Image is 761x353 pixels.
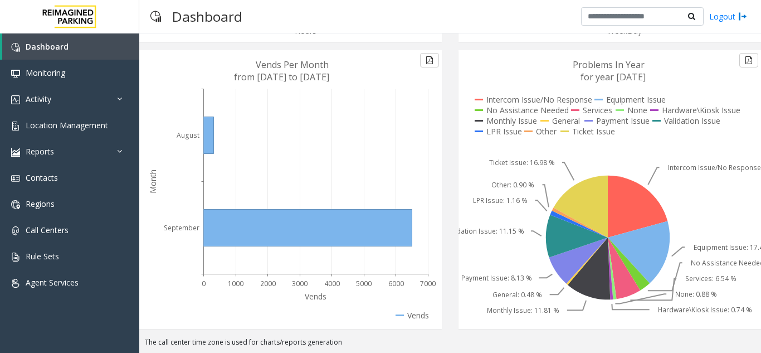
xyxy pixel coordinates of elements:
[675,289,717,299] text: None: 0.88 %
[305,291,326,302] text: Vends
[228,279,243,288] text: 1000
[738,11,747,22] img: logout
[177,130,199,140] text: August
[26,225,69,235] span: Call Centers
[26,146,54,157] span: Reports
[26,94,51,104] span: Activity
[11,279,20,288] img: 'icon'
[292,279,308,288] text: 3000
[11,174,20,183] img: 'icon'
[658,305,752,315] text: Hardware\Kiosk Issue: 0.74 %
[11,69,20,78] img: 'icon'
[11,253,20,262] img: 'icon'
[11,122,20,130] img: 'icon'
[26,251,59,262] span: Rule Sets
[26,199,55,209] span: Regions
[492,290,542,299] text: General: 0.48 %
[256,59,329,71] text: Vends Per Month
[202,279,206,288] text: 0
[150,3,161,30] img: pageIcon
[11,43,20,52] img: 'icon'
[148,170,158,194] text: Month
[324,279,340,288] text: 4000
[26,277,79,288] span: Agent Services
[388,279,404,288] text: 6000
[26,120,108,130] span: Location Management
[487,306,559,315] text: Monthly Issue: 11.81 %
[420,53,439,67] button: Export to pdf
[356,279,372,288] text: 5000
[473,196,528,205] text: LPR Issue: 1.16 %
[461,273,532,283] text: Payment Issue: 8.13 %
[26,41,69,52] span: Dashboard
[234,71,329,83] text: from [DATE] to [DATE]
[167,3,248,30] h3: Dashboard
[491,180,534,190] text: Other: 0.90 %
[11,200,20,209] img: 'icon'
[420,279,436,288] text: 7000
[26,172,58,183] span: Contacts
[260,279,276,288] text: 2000
[445,226,524,236] text: Validation Issue: 11.15 %
[11,226,20,235] img: 'icon'
[489,158,555,167] text: Ticket Issue: 16.98 %
[164,223,199,233] text: September
[685,274,736,283] text: Services: 6.54 %
[739,53,758,67] button: Export to pdf
[11,148,20,157] img: 'icon'
[573,59,645,71] text: Problems In Year
[26,67,65,78] span: Monitoring
[580,71,646,83] text: for year [DATE]
[11,95,20,104] img: 'icon'
[709,11,747,22] a: Logout
[2,33,139,60] a: Dashboard
[139,337,761,353] div: The call center time zone is used for charts/reports generation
